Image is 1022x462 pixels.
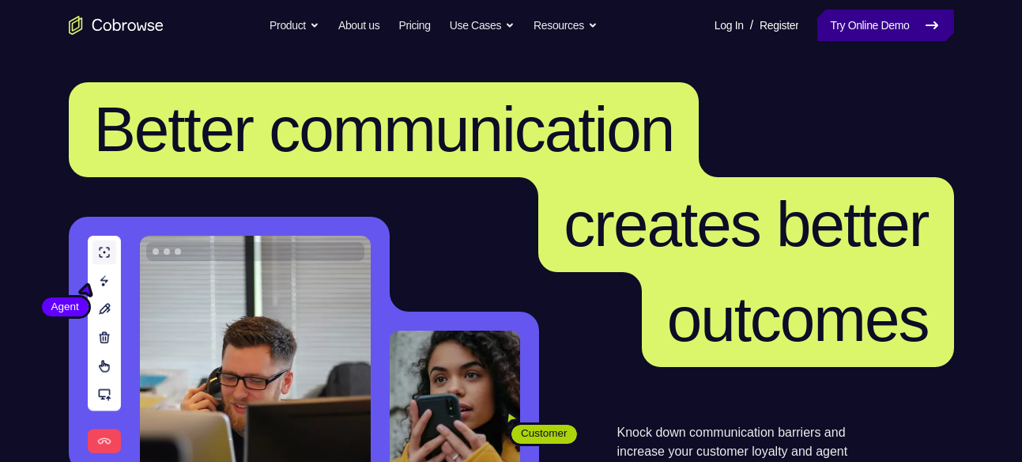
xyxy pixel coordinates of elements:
button: Product [270,9,319,41]
a: About us [338,9,379,41]
a: Log In [715,9,744,41]
span: outcomes [667,284,929,354]
a: Try Online Demo [817,9,953,41]
a: Pricing [398,9,430,41]
span: / [750,16,753,35]
span: creates better [564,189,928,259]
a: Go to the home page [69,16,164,35]
button: Use Cases [450,9,515,41]
button: Resources [534,9,598,41]
span: Better communication [94,94,674,165]
a: Register [760,9,798,41]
